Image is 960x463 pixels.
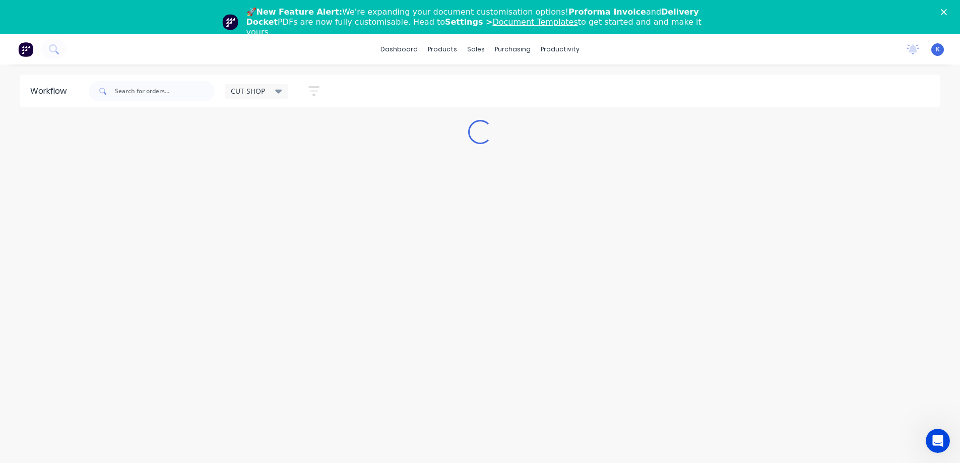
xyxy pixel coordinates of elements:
b: New Feature Alert: [257,7,343,17]
iframe: Intercom live chat [926,429,950,453]
div: Close [941,9,951,15]
a: Document Templates [492,17,578,27]
div: purchasing [490,42,536,57]
div: Workflow [30,85,72,97]
div: 🚀 We're expanding your document customisation options! and PDFs are now fully customisable. Head ... [246,7,722,37]
div: sales [462,42,490,57]
b: Proforma Invoice [568,7,646,17]
a: dashboard [375,42,423,57]
img: Profile image for Team [222,14,238,30]
span: CUT SHOP [231,86,265,96]
div: products [423,42,462,57]
input: Search for orders... [115,81,215,101]
span: K [936,45,940,54]
b: Settings > [445,17,578,27]
div: productivity [536,42,585,57]
img: Factory [18,42,33,57]
b: Delivery Docket [246,7,699,27]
